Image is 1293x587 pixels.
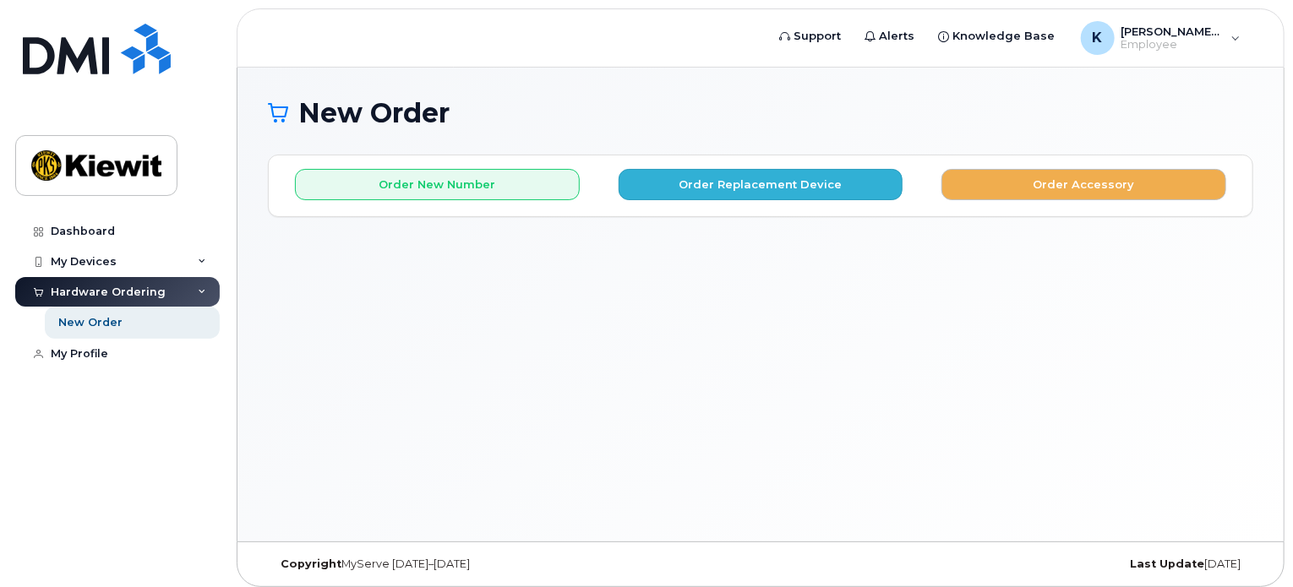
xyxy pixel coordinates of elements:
button: Order New Number [295,169,580,200]
strong: Last Update [1130,557,1204,570]
button: Order Replacement Device [619,169,903,200]
h1: New Order [268,98,1253,128]
div: MyServe [DATE]–[DATE] [268,557,597,571]
strong: Copyright [281,557,341,570]
button: Order Accessory [941,169,1226,200]
div: [DATE] [925,557,1253,571]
